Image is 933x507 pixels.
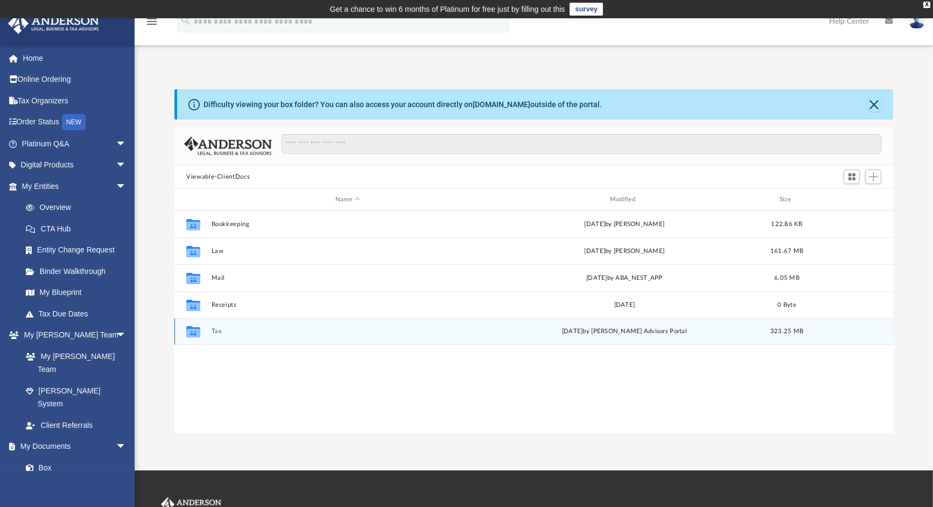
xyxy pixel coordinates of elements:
[844,170,860,185] button: Switch to Grid View
[8,69,143,90] a: Online Ordering
[488,300,761,310] div: [DATE]
[488,220,761,229] div: [DATE] by [PERSON_NAME]
[488,195,761,205] div: Modified
[15,457,132,478] a: Box
[282,134,881,154] input: Search files and folders
[180,15,192,26] i: search
[867,97,882,112] button: Close
[771,221,802,227] span: 122.86 KB
[15,282,137,304] a: My Blueprint
[8,154,143,176] a: Digital Productsarrow_drop_down
[179,195,206,205] div: id
[15,240,143,261] a: Entity Change Request
[116,154,137,177] span: arrow_drop_down
[8,133,143,154] a: Platinum Q&Aarrow_drop_down
[212,221,484,228] button: Bookkeeping
[570,3,603,16] a: survey
[15,346,132,380] a: My [PERSON_NAME] Team
[770,248,803,254] span: 161.67 MB
[8,325,137,346] a: My [PERSON_NAME] Teamarrow_drop_down
[116,133,137,155] span: arrow_drop_down
[473,100,530,109] a: [DOMAIN_NAME]
[174,210,893,434] div: grid
[15,303,143,325] a: Tax Due Dates
[488,247,761,256] div: [DATE] by [PERSON_NAME]
[211,195,483,205] div: Name
[5,13,102,34] img: Anderson Advisors Platinum Portal
[186,172,250,182] button: Viewable-ClientDocs
[212,328,484,335] button: Tax
[8,47,143,69] a: Home
[909,13,925,29] img: User Pic
[923,2,930,8] div: close
[212,248,484,255] button: Law
[15,260,143,282] a: Binder Walkthrough
[116,175,137,198] span: arrow_drop_down
[145,20,158,28] a: menu
[62,114,86,130] div: NEW
[212,274,484,281] button: Mail
[116,436,137,458] span: arrow_drop_down
[8,175,143,197] a: My Entitiesarrow_drop_down
[8,111,143,133] a: Order StatusNEW
[15,218,143,240] a: CTA Hub
[15,414,137,436] a: Client Referrals
[865,170,881,185] button: Add
[488,273,761,283] div: [DATE] by ABA_NEST_APP
[15,197,143,219] a: Overview
[145,15,158,28] i: menu
[813,195,888,205] div: id
[116,325,137,347] span: arrow_drop_down
[770,328,803,334] span: 323.25 MB
[8,90,143,111] a: Tax Organizers
[8,436,137,457] a: My Documentsarrow_drop_down
[212,301,484,308] button: Receipts
[204,99,602,110] div: Difficulty viewing your box folder? You can also access your account directly on outside of the p...
[488,327,761,336] div: [DATE] by [PERSON_NAME] Advisors Portal
[330,3,565,16] div: Get a chance to win 6 months of Platinum for free just by filling out this
[15,380,137,414] a: [PERSON_NAME] System
[777,302,796,308] span: 0 Byte
[766,195,809,205] div: Size
[774,275,799,281] span: 6.05 MB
